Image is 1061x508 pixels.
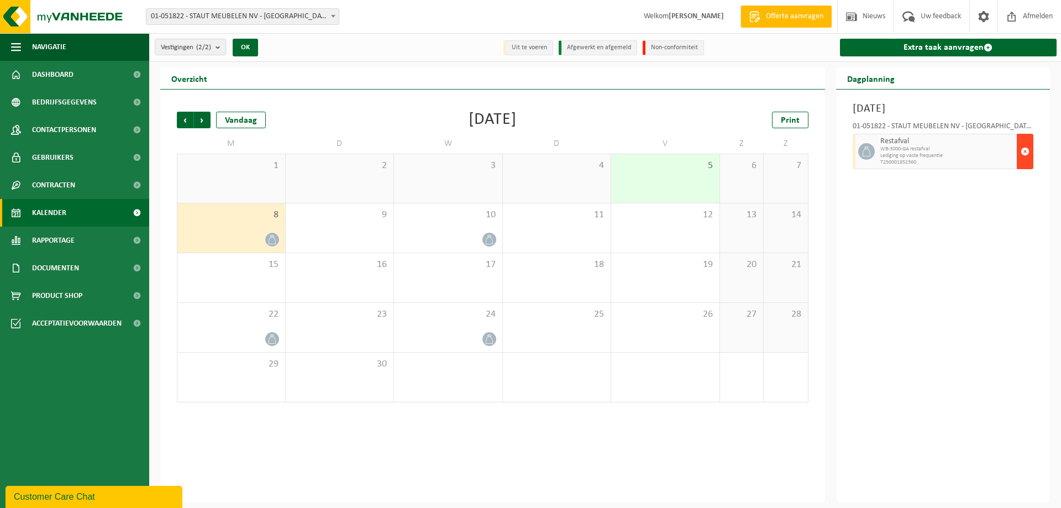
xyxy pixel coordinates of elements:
span: T250001852360 [880,159,1015,166]
span: 21 [769,259,802,271]
td: Z [764,134,808,154]
span: 30 [291,358,388,370]
li: Non-conformiteit [643,40,704,55]
span: 20 [726,259,758,271]
span: 5 [617,160,714,172]
h3: [DATE] [853,101,1034,117]
button: Vestigingen(2/2) [155,39,226,55]
td: M [177,134,286,154]
span: Restafval [880,137,1015,146]
li: Uit te voeren [503,40,553,55]
span: Print [781,116,800,125]
strong: [PERSON_NAME] [669,12,724,20]
span: 3 [400,160,497,172]
span: Lediging op vaste frequentie [880,153,1015,159]
h2: Overzicht [160,67,218,89]
span: Rapportage [32,227,75,254]
span: Gebruikers [32,144,73,171]
a: Print [772,112,808,128]
span: 15 [183,259,280,271]
span: 12 [617,209,714,221]
span: 18 [508,259,606,271]
span: 27 [726,308,758,321]
li: Afgewerkt en afgemeld [559,40,637,55]
span: Acceptatievoorwaarden [32,310,122,337]
td: Z [720,134,764,154]
span: 2 [291,160,388,172]
span: 16 [291,259,388,271]
span: 22 [183,308,280,321]
span: 01-051822 - STAUT MEUBELEN NV - PARADISIO - NIEUWKERKEN-WAAS [146,8,339,25]
a: Offerte aanvragen [740,6,832,28]
span: 19 [617,259,714,271]
td: V [611,134,720,154]
span: 4 [508,160,606,172]
span: 14 [769,209,802,221]
span: Offerte aanvragen [763,11,826,22]
count: (2/2) [196,44,211,51]
span: 29 [183,358,280,370]
td: D [503,134,612,154]
span: Contracten [32,171,75,199]
span: 10 [400,209,497,221]
span: Bedrijfsgegevens [32,88,97,116]
span: 11 [508,209,606,221]
span: 24 [400,308,497,321]
a: Extra taak aanvragen [840,39,1057,56]
div: 01-051822 - STAUT MEUBELEN NV - [GEOGRAPHIC_DATA] - [GEOGRAPHIC_DATA]-[GEOGRAPHIC_DATA] [853,123,1034,134]
span: 1 [183,160,280,172]
span: Volgende [194,112,211,128]
div: [DATE] [469,112,517,128]
span: 23 [291,308,388,321]
span: 8 [183,209,280,221]
span: 28 [769,308,802,321]
button: OK [233,39,258,56]
span: Documenten [32,254,79,282]
span: 9 [291,209,388,221]
span: WB-3000-GA restafval [880,146,1015,153]
h2: Dagplanning [836,67,906,89]
span: Dashboard [32,61,73,88]
span: 17 [400,259,497,271]
span: 13 [726,209,758,221]
td: W [394,134,503,154]
span: 6 [726,160,758,172]
span: 01-051822 - STAUT MEUBELEN NV - PARADISIO - NIEUWKERKEN-WAAS [146,9,339,24]
span: Product Shop [32,282,82,310]
span: 25 [508,308,606,321]
span: Kalender [32,199,66,227]
span: 26 [617,308,714,321]
span: 7 [769,160,802,172]
span: Vestigingen [161,39,211,56]
div: Vandaag [216,112,266,128]
span: Vorige [177,112,193,128]
span: Contactpersonen [32,116,96,144]
span: Navigatie [32,33,66,61]
td: D [286,134,395,154]
iframe: chat widget [6,484,185,508]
